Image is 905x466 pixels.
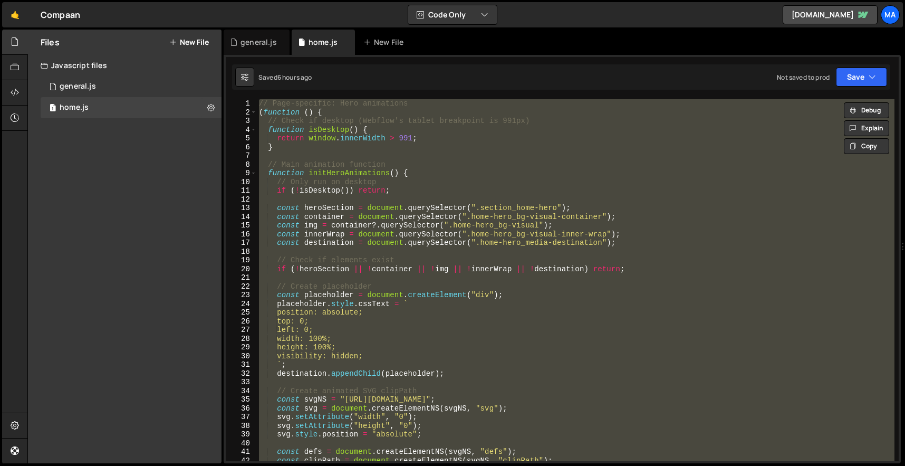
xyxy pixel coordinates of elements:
[363,37,408,47] div: New File
[226,387,257,396] div: 34
[226,422,257,431] div: 38
[28,55,222,76] div: Javascript files
[226,308,257,317] div: 25
[226,99,257,108] div: 1
[226,134,257,143] div: 5
[226,430,257,439] div: 39
[226,160,257,169] div: 8
[60,82,96,91] div: general.js
[844,138,889,154] button: Copy
[226,273,257,282] div: 21
[226,117,257,126] div: 3
[226,352,257,361] div: 30
[226,343,257,352] div: 29
[226,195,257,204] div: 12
[777,73,830,82] div: Not saved to prod
[240,37,277,47] div: general.js
[226,326,257,335] div: 27
[309,37,338,47] div: home.js
[41,97,222,118] div: 16932/46366.js
[226,448,257,457] div: 41
[41,36,60,48] h2: Files
[226,221,257,230] div: 15
[226,317,257,326] div: 26
[226,439,257,448] div: 40
[836,68,887,87] button: Save
[226,291,257,300] div: 23
[226,151,257,160] div: 7
[226,108,257,117] div: 2
[226,239,257,248] div: 17
[226,404,257,413] div: 36
[226,413,257,422] div: 37
[226,186,257,195] div: 11
[2,2,28,27] a: 🤙
[844,102,889,118] button: Debug
[226,369,257,378] div: 32
[226,395,257,404] div: 35
[60,103,89,112] div: home.js
[226,378,257,387] div: 33
[226,265,257,274] div: 20
[226,360,257,369] div: 31
[41,8,80,21] div: Compaan
[41,76,222,97] div: 16932/46367.js
[50,104,56,113] span: 1
[226,256,257,265] div: 19
[844,120,889,136] button: Explain
[226,213,257,222] div: 14
[258,73,312,82] div: Saved
[226,282,257,291] div: 22
[226,248,257,256] div: 18
[408,5,497,24] button: Code Only
[226,335,257,344] div: 28
[169,38,209,46] button: New File
[226,457,257,465] div: 42
[226,169,257,178] div: 9
[226,178,257,187] div: 10
[226,126,257,135] div: 4
[226,143,257,152] div: 6
[277,73,312,82] div: 6 hours ago
[226,204,257,213] div: 13
[226,230,257,239] div: 16
[783,5,878,24] a: [DOMAIN_NAME]
[226,300,257,309] div: 24
[881,5,900,24] a: Ma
